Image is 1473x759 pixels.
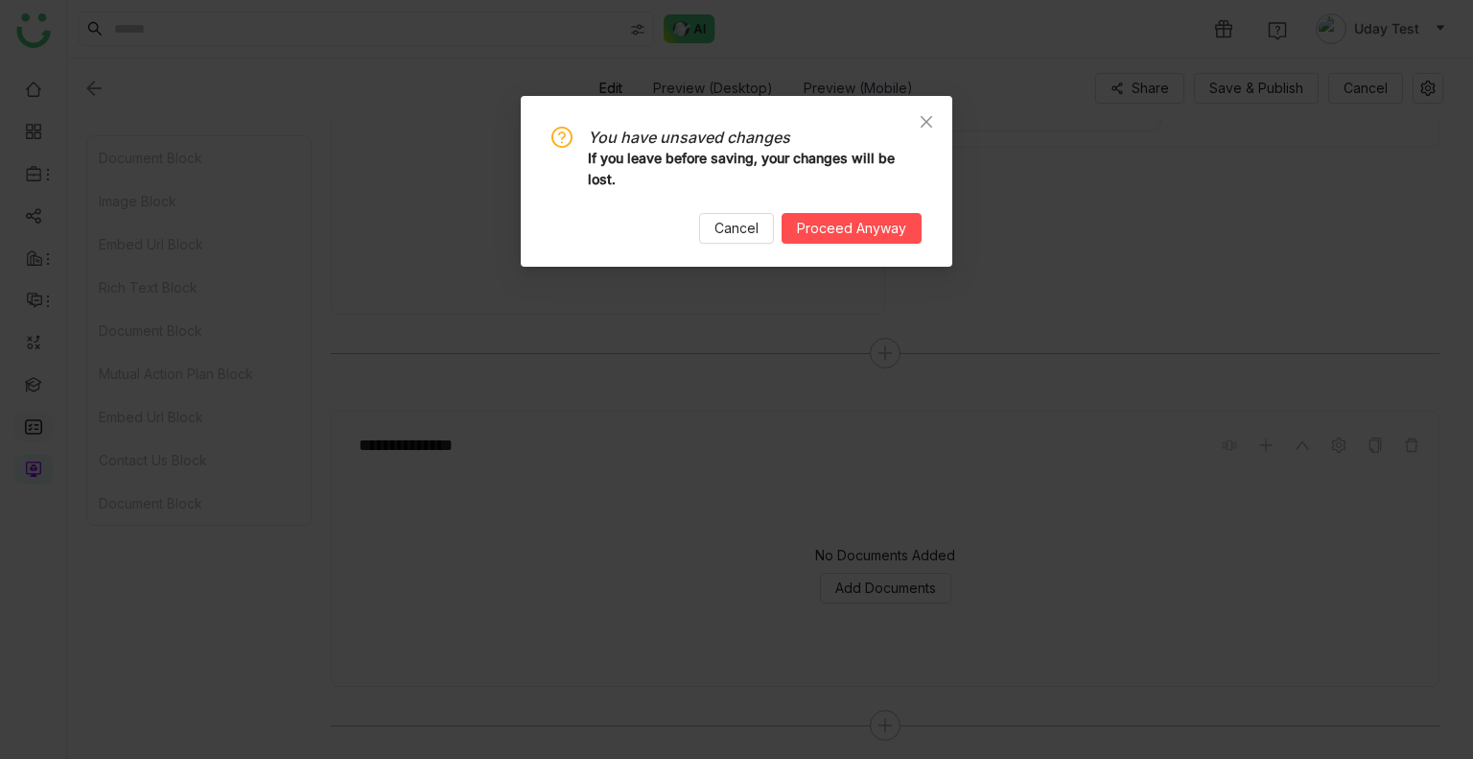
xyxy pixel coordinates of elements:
button: Cancel [699,213,774,244]
span: Proceed Anyway [797,218,906,239]
b: If you leave before saving, your changes will be lost. [588,150,895,187]
button: Proceed Anyway [782,213,922,244]
span: Cancel [714,218,759,239]
button: Close [900,96,952,148]
i: You have unsaved changes [588,128,790,147]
